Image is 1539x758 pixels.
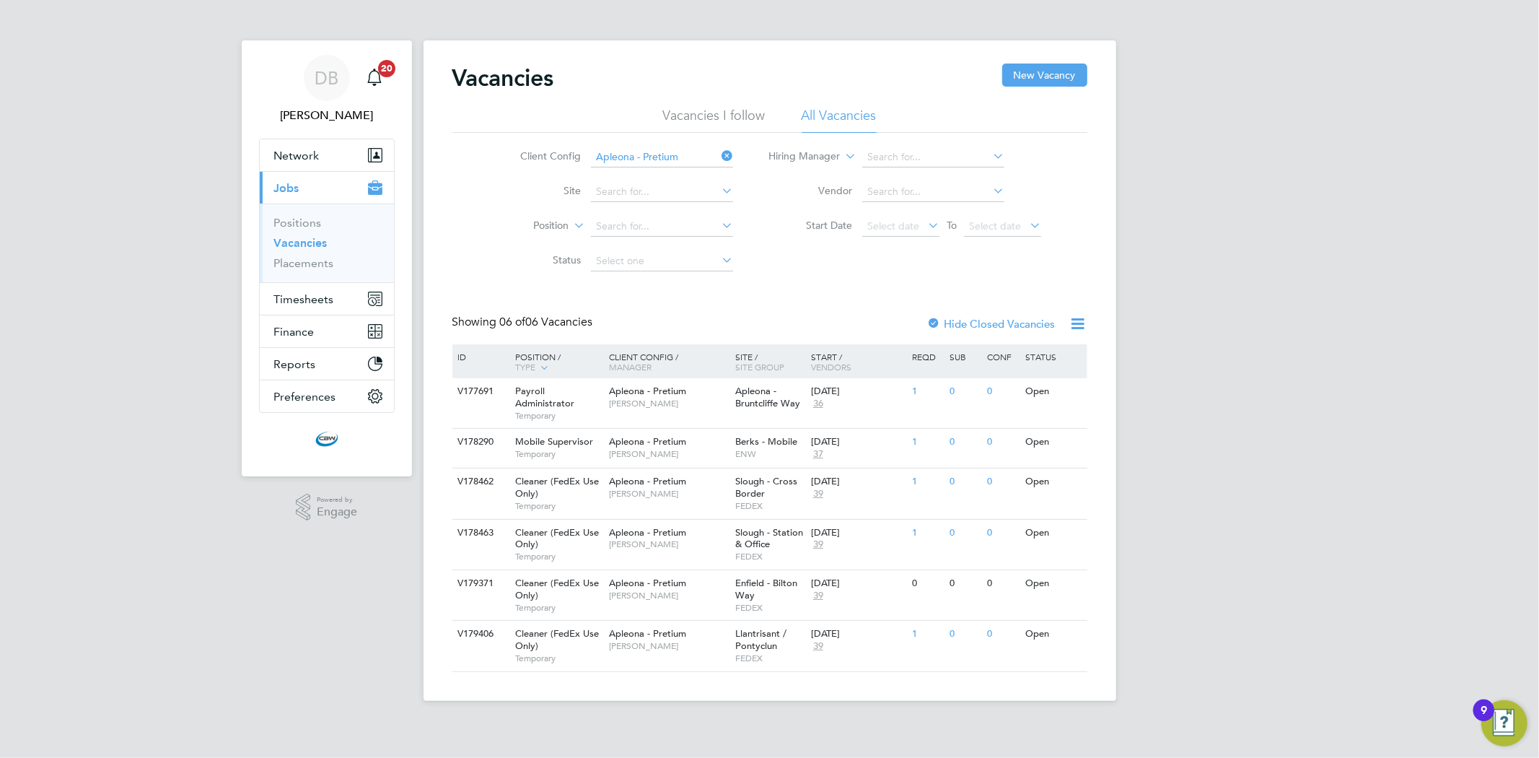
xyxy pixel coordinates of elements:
[515,577,599,601] span: Cleaner (FedEx Use Only)
[260,172,394,204] button: Jobs
[500,315,526,329] span: 06 of
[1022,344,1084,369] div: Status
[946,570,983,597] div: 0
[515,627,599,652] span: Cleaner (FedEx Use Only)
[498,149,581,162] label: Client Config
[1002,64,1087,87] button: New Vacancy
[455,570,505,597] div: V179371
[1022,520,1084,546] div: Open
[515,361,535,373] span: Type
[908,429,946,456] div: 1
[811,476,905,488] div: [DATE]
[515,551,602,562] span: Temporary
[515,475,599,500] span: Cleaner (FedEx Use Only)
[274,390,336,404] span: Preferences
[515,500,602,512] span: Temporary
[609,385,686,397] span: Apleona - Pretium
[260,348,394,380] button: Reports
[1022,570,1084,597] div: Open
[1022,621,1084,648] div: Open
[811,628,905,640] div: [DATE]
[455,469,505,495] div: V178462
[867,219,919,232] span: Select date
[515,435,593,448] span: Mobile Supervisor
[274,149,320,162] span: Network
[984,621,1022,648] div: 0
[515,526,599,551] span: Cleaner (FedEx Use Only)
[735,551,804,562] span: FEDEX
[452,315,596,330] div: Showing
[515,448,602,460] span: Temporary
[757,149,840,164] label: Hiring Manager
[862,182,1004,202] input: Search for...
[455,621,505,648] div: V179406
[259,427,395,450] a: Go to home page
[735,653,804,664] span: FEDEX
[946,429,983,456] div: 0
[609,590,728,601] span: [PERSON_NAME]
[274,292,334,306] span: Timesheets
[260,283,394,315] button: Timesheets
[609,640,728,652] span: [PERSON_NAME]
[515,410,602,422] span: Temporary
[908,520,946,546] div: 1
[735,361,784,373] span: Site Group
[811,385,905,398] div: [DATE]
[609,435,686,448] span: Apleona - Pretium
[969,219,1021,232] span: Select date
[811,640,825,653] span: 39
[769,219,852,232] label: Start Date
[591,182,733,202] input: Search for...
[452,64,554,92] h2: Vacancies
[498,253,581,266] label: Status
[946,469,983,495] div: 0
[811,361,851,373] span: Vendors
[455,344,505,369] div: ID
[735,526,803,551] span: Slough - Station & Office
[984,570,1022,597] div: 0
[609,577,686,589] span: Apleona - Pretium
[811,436,905,448] div: [DATE]
[609,539,728,550] span: [PERSON_NAME]
[296,494,357,521] a: Powered byEngage
[946,520,983,546] div: 0
[378,60,395,77] span: 20
[984,378,1022,405] div: 0
[811,488,825,500] span: 39
[360,55,389,101] a: 20
[455,378,505,405] div: V177691
[811,539,825,551] span: 39
[1481,700,1527,746] button: Open Resource Center, 9 new notifications
[735,448,804,460] span: ENW
[908,344,946,369] div: Reqd
[807,344,908,379] div: Start /
[735,500,804,512] span: FEDEX
[260,380,394,412] button: Preferences
[908,378,946,405] div: 1
[984,469,1022,495] div: 0
[455,429,505,456] div: V178290
[315,69,338,87] span: DB
[908,570,946,597] div: 0
[260,315,394,347] button: Finance
[1022,469,1084,495] div: Open
[486,219,569,233] label: Position
[591,217,733,237] input: Search for...
[663,107,766,133] li: Vacancies I follow
[735,385,800,409] span: Apleona - Bruntcliffe Way
[609,627,686,640] span: Apleona - Pretium
[735,602,804,614] span: FEDEX
[735,627,786,652] span: Llantrisant / Pontyclun
[1481,710,1487,729] div: 9
[259,107,395,124] span: Daniel Barber
[515,602,602,614] span: Temporary
[811,578,905,590] div: [DATE]
[315,427,338,450] img: cbwstaffingsolutions-logo-retina.png
[946,621,983,648] div: 0
[732,344,807,379] div: Site /
[609,475,686,487] span: Apleona - Pretium
[609,488,728,500] span: [PERSON_NAME]
[274,325,315,339] span: Finance
[498,184,581,197] label: Site
[908,469,946,495] div: 1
